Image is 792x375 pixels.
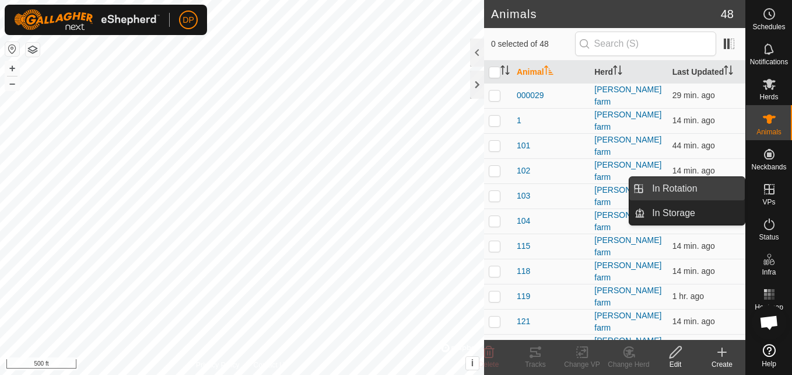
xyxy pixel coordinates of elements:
div: Tracks [512,359,559,370]
th: Animal [512,61,590,84]
th: Last Updated [668,61,745,84]
span: i [471,358,474,368]
span: 101 [517,140,530,152]
button: i [466,357,479,370]
button: Map Layers [26,43,40,57]
p-sorticon: Activate to sort [613,67,622,77]
span: 104 [517,215,530,227]
span: 118 [517,265,530,277]
div: [PERSON_NAME] farm [594,335,663,359]
span: 1 [517,114,521,127]
span: Oct 7, 2025, 8:53 AM [672,266,715,276]
div: [PERSON_NAME] farm [594,84,663,108]
div: [PERSON_NAME] farm [594,209,663,234]
span: DP [183,14,194,26]
span: In Rotation [652,182,697,196]
p-sorticon: Activate to sort [500,67,510,77]
span: Help [762,360,776,367]
span: Oct 7, 2025, 8:38 AM [672,91,715,100]
span: 119 [517,290,530,303]
span: 0 selected of 48 [491,38,575,50]
a: Help [746,339,792,372]
span: Delete [479,360,499,369]
span: 115 [517,240,530,252]
span: 102 [517,165,530,177]
h2: Animals [491,7,721,21]
div: Open chat [752,305,787,340]
span: Oct 7, 2025, 7:38 AM [672,291,705,301]
span: 121 [517,315,530,328]
li: In Storage [629,202,745,225]
a: Contact Us [254,360,288,370]
a: In Storage [645,202,745,225]
div: [PERSON_NAME] farm [594,259,663,284]
li: In Rotation [629,177,745,200]
span: Notifications [750,58,788,65]
div: Change Herd [605,359,652,370]
span: 000029 [517,89,544,102]
span: 48 [721,5,734,23]
span: 103 [517,190,530,202]
div: [PERSON_NAME] farm [594,159,663,183]
div: [PERSON_NAME] farm [594,234,663,259]
span: Infra [762,269,776,276]
span: Neckbands [751,164,786,171]
span: In Storage [652,206,695,220]
div: [PERSON_NAME] farm [594,109,663,133]
button: – [5,77,19,91]
a: In Rotation [645,177,745,200]
div: Edit [652,359,699,370]
div: [PERSON_NAME] farm [594,310,663,334]
span: Herds [759,93,778,100]
button: Reset Map [5,42,19,56]
p-sorticon: Activate to sort [544,67,553,77]
span: Schedules [752,23,785,30]
input: Search (S) [575,32,716,56]
div: Create [699,359,745,370]
span: Oct 7, 2025, 8:23 AM [672,141,715,150]
a: Privacy Policy [196,360,240,370]
span: VPs [762,199,775,206]
span: Heatmap [755,304,783,311]
span: Oct 7, 2025, 8:53 AM [672,116,715,125]
span: Oct 7, 2025, 8:53 AM [672,241,715,251]
p-sorticon: Activate to sort [724,67,733,77]
th: Herd [590,61,667,84]
div: [PERSON_NAME] farm [594,134,663,158]
span: Oct 7, 2025, 8:53 AM [672,166,715,175]
span: Status [759,234,779,241]
button: + [5,61,19,75]
div: [PERSON_NAME] farm [594,184,663,209]
div: Change VP [559,359,605,370]
img: Gallagher Logo [14,9,160,30]
span: Animals [756,129,782,136]
div: [PERSON_NAME] farm [594,284,663,309]
span: Oct 7, 2025, 8:53 AM [672,317,715,326]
